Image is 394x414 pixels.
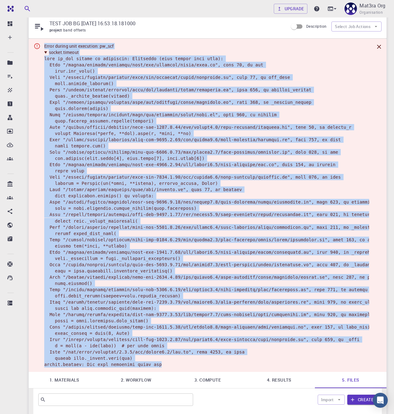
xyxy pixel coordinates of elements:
div: Error during unit execution: pw_scf [44,41,369,370]
span: Organisation [359,9,383,16]
a: 3. Compute [172,372,244,388]
a: Upgrade [274,4,308,14]
p: Mat3ra Org [359,2,385,9]
button: Close [374,42,384,52]
img: logo [5,6,14,12]
span: project [50,27,63,32]
a: 2. Workflow [100,372,172,388]
a: 5. Files [315,372,387,388]
a: 4. Results [243,372,315,388]
img: Mat3ra Org [344,2,357,15]
span: band offsets [63,27,88,32]
p: TEST JOB BG [DATE] 16:53:18.181000 [50,20,283,27]
a: 1. Materials [29,372,100,388]
button: Import [318,395,345,405]
button: Create [347,395,377,405]
button: Select Job Actions [331,22,382,31]
summary: socket.timeout [44,49,369,55]
span: Support [13,4,36,10]
span: Description [306,24,326,29]
div: Open Intercom Messenger [373,393,388,408]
